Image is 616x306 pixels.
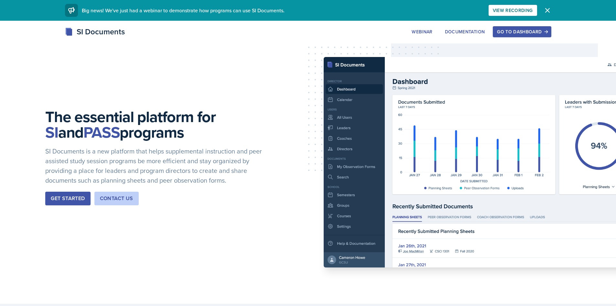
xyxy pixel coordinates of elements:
[445,29,485,34] div: Documentation
[493,26,551,37] button: Go to Dashboard
[45,192,90,205] button: Get Started
[65,26,125,38] div: SI Documents
[412,29,432,34] div: Webinar
[497,29,547,34] div: Go to Dashboard
[441,26,489,37] button: Documentation
[100,195,133,202] div: Contact Us
[489,5,537,16] button: View Recording
[94,192,139,205] button: Contact Us
[82,7,285,14] span: Big news! We've just had a webinar to demonstrate how programs can use SI Documents.
[493,8,533,13] div: View Recording
[51,195,85,202] div: Get Started
[407,26,437,37] button: Webinar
